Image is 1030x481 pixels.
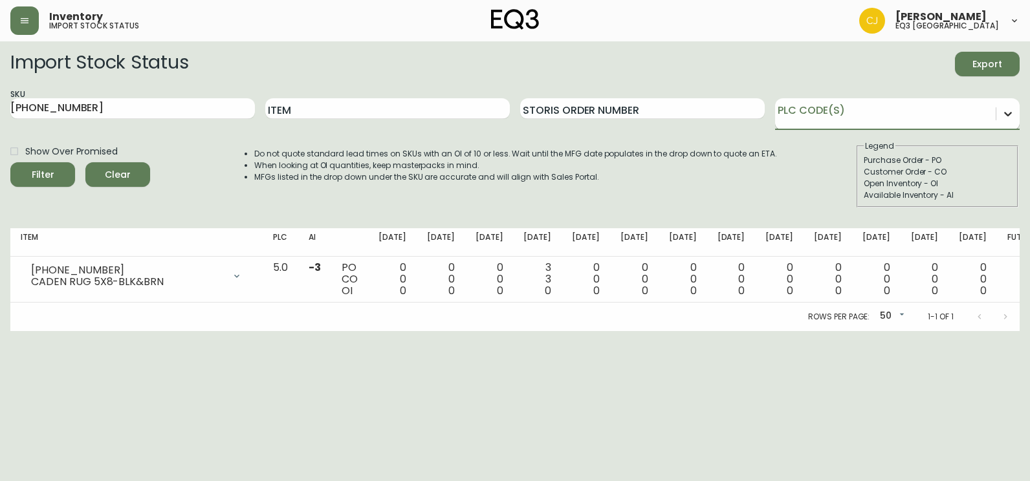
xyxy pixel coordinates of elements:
[497,283,503,298] span: 0
[895,12,987,22] span: [PERSON_NAME]
[738,283,745,298] span: 0
[476,262,503,297] div: 0 0
[378,262,406,297] div: 0 0
[642,283,648,298] span: 0
[787,283,793,298] span: 0
[263,228,298,257] th: PLC
[562,228,610,257] th: [DATE]
[948,228,997,257] th: [DATE]
[593,283,600,298] span: 0
[254,160,777,171] li: When looking at OI quantities, keep masterpacks in mind.
[10,228,263,257] th: Item
[718,262,745,297] div: 0 0
[309,260,321,275] span: -3
[342,262,358,297] div: PO CO
[31,276,224,288] div: CADEN RUG 5X8-BLK&BRN
[523,262,551,297] div: 3 3
[884,283,890,298] span: 0
[448,283,455,298] span: 0
[620,262,648,297] div: 0 0
[513,228,562,257] th: [DATE]
[49,12,103,22] span: Inventory
[911,262,939,297] div: 0 0
[852,228,901,257] th: [DATE]
[465,228,514,257] th: [DATE]
[932,283,938,298] span: 0
[669,262,697,297] div: 0 0
[864,155,1011,166] div: Purchase Order - PO
[85,162,150,187] button: Clear
[96,167,140,183] span: Clear
[342,283,353,298] span: OI
[814,262,842,297] div: 0 0
[49,22,139,30] h5: import stock status
[427,262,455,297] div: 0 0
[298,228,331,257] th: AI
[862,262,890,297] div: 0 0
[368,228,417,257] th: [DATE]
[808,311,870,323] p: Rows per page:
[10,162,75,187] button: Filter
[491,9,539,30] img: logo
[955,52,1020,76] button: Export
[859,8,885,34] img: 7836c8950ad67d536e8437018b5c2533
[690,283,697,298] span: 0
[254,148,777,160] li: Do not quote standard lead times on SKUs with an OI of 10 or less. Wait until the MFG date popula...
[572,262,600,297] div: 0 0
[804,228,852,257] th: [DATE]
[263,257,298,303] td: 5.0
[21,262,252,290] div: [PHONE_NUMBER]CADEN RUG 5X8-BLK&BRN
[765,262,793,297] div: 0 0
[835,283,842,298] span: 0
[10,52,188,76] h2: Import Stock Status
[928,311,954,323] p: 1-1 of 1
[864,178,1011,189] div: Open Inventory - OI
[659,228,707,257] th: [DATE]
[959,262,987,297] div: 0 0
[864,166,1011,178] div: Customer Order - CO
[875,306,907,327] div: 50
[610,228,659,257] th: [DATE]
[895,22,999,30] h5: eq3 [GEOGRAPHIC_DATA]
[31,264,224,276] div: [PHONE_NUMBER]
[755,228,804,257] th: [DATE]
[707,228,756,257] th: [DATE]
[400,283,406,298] span: 0
[965,56,1009,72] span: Export
[25,145,118,158] span: Show Over Promised
[254,171,777,183] li: MFGs listed in the drop down under the SKU are accurate and will align with Sales Portal.
[545,283,551,298] span: 0
[864,189,1011,201] div: Available Inventory - AI
[417,228,465,257] th: [DATE]
[864,140,895,152] legend: Legend
[901,228,949,257] th: [DATE]
[980,283,987,298] span: 0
